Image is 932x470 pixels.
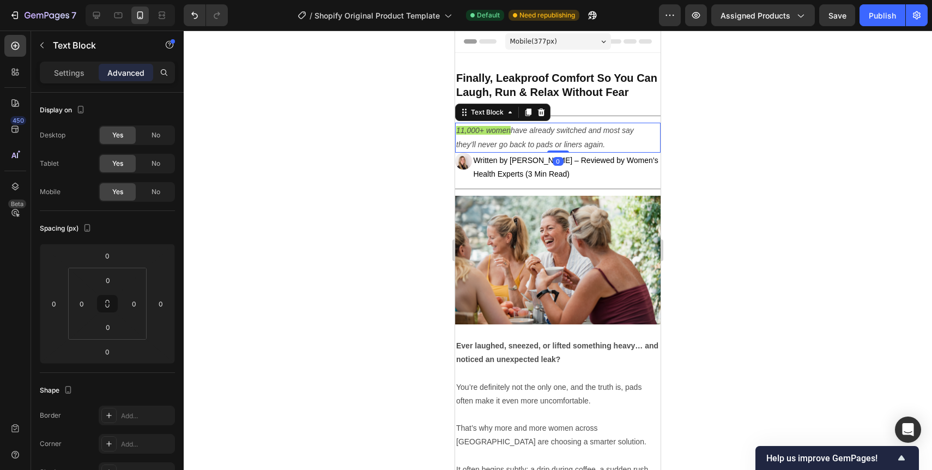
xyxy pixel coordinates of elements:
[121,439,172,449] div: Add...
[53,39,146,52] p: Text Block
[711,4,815,26] button: Assigned Products
[96,344,118,360] input: 0
[97,319,119,335] input: 0px
[869,10,896,21] div: Publish
[8,200,26,208] div: Beta
[895,417,921,443] div: Open Intercom Messenger
[126,296,142,312] input: 0px
[828,11,846,20] span: Save
[71,9,76,22] p: 7
[184,4,228,26] div: Undo/Redo
[40,439,62,449] div: Corner
[96,248,118,264] input: 0
[766,451,908,465] button: Show survey - Help us improve GemPages!
[152,159,160,168] span: No
[107,67,144,79] p: Advanced
[112,159,123,168] span: Yes
[819,4,855,26] button: Save
[152,130,160,140] span: No
[97,272,119,288] input: 0px
[10,116,26,125] div: 450
[860,4,905,26] button: Publish
[4,4,81,26] button: 7
[310,10,312,21] span: /
[40,130,65,140] div: Desktop
[519,10,575,20] span: Need republishing
[40,187,60,197] div: Mobile
[477,10,500,20] span: Default
[40,411,61,420] div: Border
[40,103,87,118] div: Display on
[721,10,790,21] span: Assigned Products
[455,31,661,470] iframe: Design area
[152,187,160,197] span: No
[40,159,59,168] div: Tablet
[153,296,169,312] input: 0
[112,187,123,197] span: Yes
[46,296,62,312] input: 0
[766,453,895,463] span: Help us improve GemPages!
[121,411,172,421] div: Add...
[314,10,440,21] span: Shopify Original Product Template
[54,67,84,79] p: Settings
[40,383,75,398] div: Shape
[40,221,94,236] div: Spacing (px)
[74,296,90,312] input: 0px
[112,130,123,140] span: Yes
